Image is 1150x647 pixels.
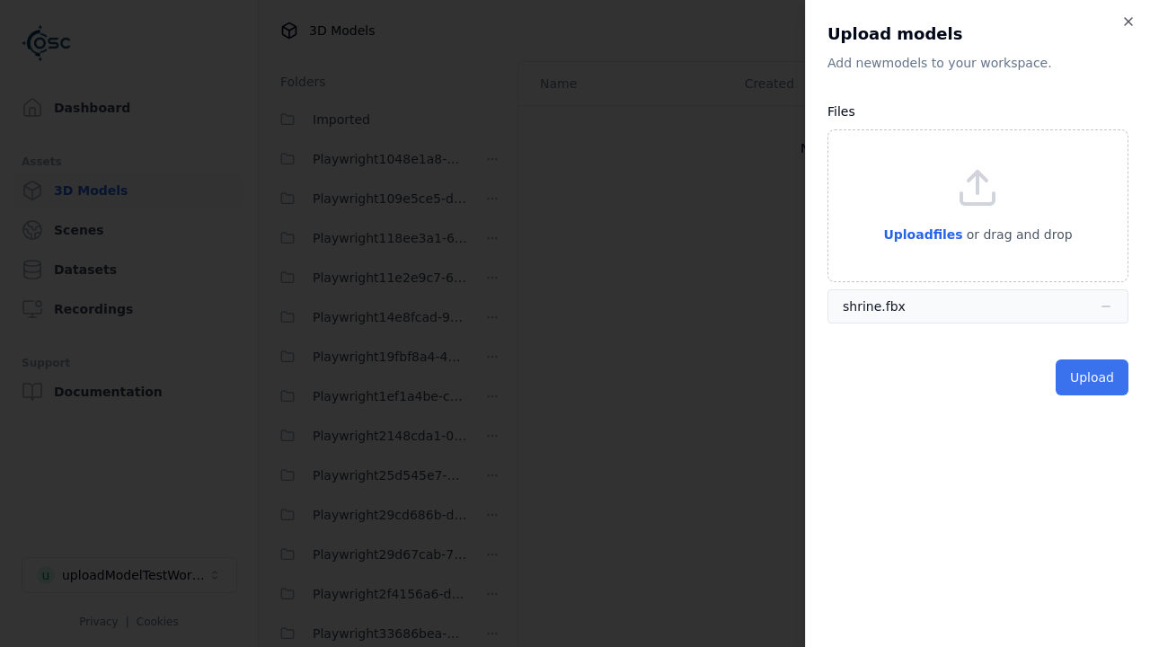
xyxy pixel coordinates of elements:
[843,297,906,315] div: shrine.fbx
[963,224,1073,245] p: or drag and drop
[827,22,1128,47] h2: Upload models
[827,54,1128,72] p: Add new model s to your workspace.
[883,227,962,242] span: Upload files
[827,104,855,119] label: Files
[1056,359,1128,395] button: Upload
